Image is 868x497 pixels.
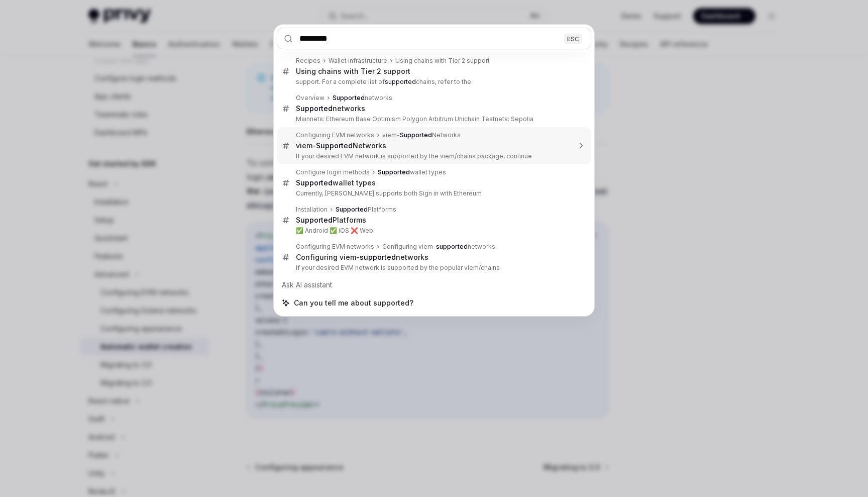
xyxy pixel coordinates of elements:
div: Ask AI assistant [277,276,591,294]
div: Using chains with Tier 2 support [296,67,410,76]
div: viem- Networks [382,131,461,139]
p: If your desired EVM network is supported by the viem/chains package, continue [296,152,570,160]
b: Supported [400,131,432,139]
div: Configuring viem- networks [296,253,428,262]
div: Overview [296,94,324,102]
span: Can you tell me about supported? [294,298,413,308]
b: Supported [316,141,353,150]
div: Platforms [336,206,396,214]
p: Currently, [PERSON_NAME] supports both Sign in with Ethereum [296,189,570,197]
p: ✅ Android ✅ iOS ❌ Web [296,227,570,235]
div: ESC [564,33,582,44]
b: supported [360,253,396,261]
div: networks [296,104,365,113]
div: Using chains with Tier 2 support [395,57,490,65]
b: supported [436,243,468,250]
b: Supported [296,178,333,187]
b: Supported [336,206,368,213]
p: Mainnets: Ethereum Base Optimism Polygon Arbitrum Unichain Testnets: Sepolia [296,115,570,123]
b: Supported [296,216,333,224]
div: Platforms [296,216,366,225]
div: Configuring EVM networks [296,243,374,251]
p: support. For a complete list of chains, refer to the [296,78,570,86]
b: Supported [333,94,365,102]
div: Recipes [296,57,320,65]
div: viem- Networks [296,141,386,150]
b: Supported [378,168,410,176]
div: Configuring viem- networks [382,243,495,251]
div: wallet types [378,168,446,176]
div: Wallet infrastructure [329,57,387,65]
div: Configure login methods [296,168,370,176]
div: Installation [296,206,328,214]
div: wallet types [296,178,376,187]
p: If your desired EVM network is supported by the popular viem/chains [296,264,570,272]
b: Supported [296,104,333,113]
div: networks [333,94,392,102]
div: Configuring EVM networks [296,131,374,139]
b: supported [385,78,416,85]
